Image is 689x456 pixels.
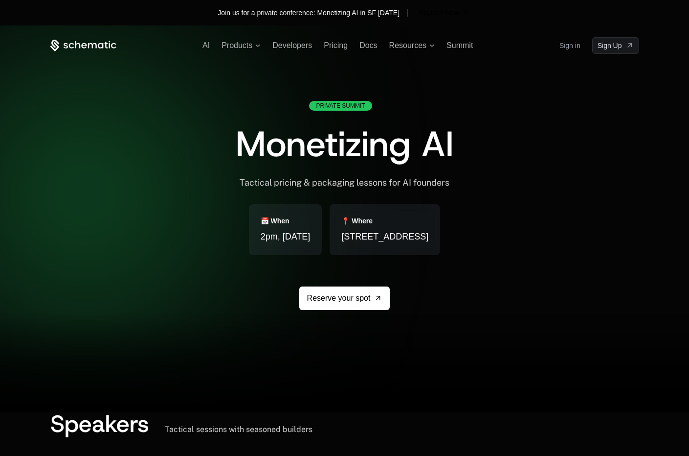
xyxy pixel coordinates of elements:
span: Products [222,41,252,50]
span: Speakers [50,408,149,439]
span: [STREET_ADDRESS] [341,230,428,243]
div: Join us for a private conference: Monetizing AI in SF [DATE] [218,8,400,18]
a: Docs [359,41,377,49]
a: Pricing [324,41,348,49]
a: [object Object] [592,37,639,54]
div: Tactical sessions with seasoned builders [165,425,312,434]
a: Developers [272,41,312,49]
div: 📍 Where [341,216,373,226]
span: Monetizing AI [236,120,454,168]
div: Tactical pricing & packaging lessons for AI founders [240,177,449,189]
span: Register Now [419,8,459,18]
a: AI [202,41,210,49]
span: 2pm, [DATE] [261,230,311,243]
a: Sign in [559,38,580,53]
div: Private Summit [309,101,372,111]
span: Sign Up [598,41,622,50]
a: Reserve your spot [299,287,390,310]
span: Resources [389,41,426,50]
div: 📅 When [261,216,289,226]
a: Summit [446,41,473,49]
a: [object Object] [416,6,471,20]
